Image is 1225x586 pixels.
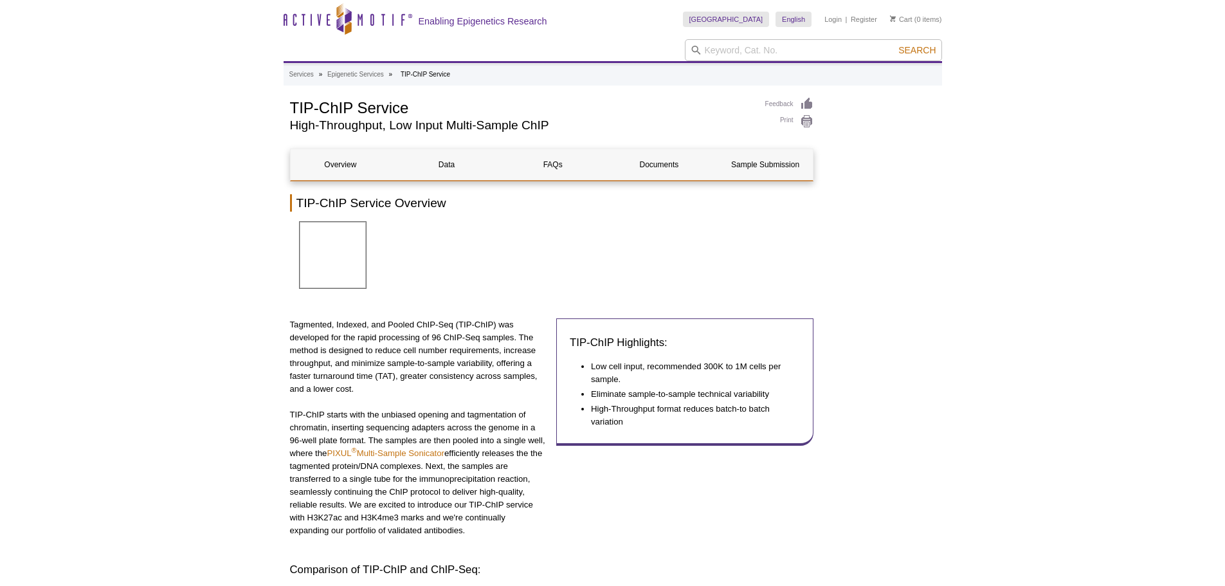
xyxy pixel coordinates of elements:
[290,318,547,396] p: Tagmented, Indexed, and Pooled ChIP-Seq (TIP-ChIP) was developed for the rapid processing of 96 C...
[890,12,942,27] li: (0 items)
[290,408,547,537] p: TIP-ChIP starts with the unbiased opening and tagmentation of chromatin, inserting sequencing ada...
[890,15,912,24] a: Cart
[503,149,603,180] a: FAQs
[776,12,812,27] a: English
[291,149,391,180] a: Overview
[824,15,842,24] a: Login
[898,45,936,55] span: Search
[591,360,787,386] li: Low cell input, recommended 300K to 1M cells per sample.
[290,120,752,131] h2: High-Throughput, Low Input Multi-Sample ChIP
[683,12,770,27] a: [GEOGRAPHIC_DATA]
[591,388,787,401] li: Eliminate sample-to-sample technical variability
[289,69,314,80] a: Services
[389,71,393,78] li: »
[685,39,942,61] input: Keyword, Cat. No.
[846,12,848,27] li: |
[715,149,815,180] a: Sample Submission
[894,44,939,56] button: Search
[352,446,357,454] sup: ®
[327,69,384,80] a: Epigenetic Services
[290,562,813,578] h3: Comparison of TIP-ChIP and ChIP-Seq:
[609,149,709,180] a: Documents
[890,15,896,22] img: Your Cart
[401,71,450,78] li: TIP-ChIP Service
[397,149,497,180] a: Data
[299,221,367,289] img: TIP-ChIP Service
[570,335,800,351] h3: TIP-ChIP Highlights:
[419,15,547,27] h2: Enabling Epigenetics Research
[765,97,813,111] a: Feedback
[851,15,877,24] a: Register
[327,448,444,458] a: PIXUL®Multi-Sample Sonicator
[290,194,813,212] h2: TIP-ChIP Service Overview
[765,114,813,129] a: Print
[319,71,323,78] li: »
[290,97,752,116] h1: TIP-ChIP Service
[591,403,787,428] li: High-Throughput format reduces batch-to batch variation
